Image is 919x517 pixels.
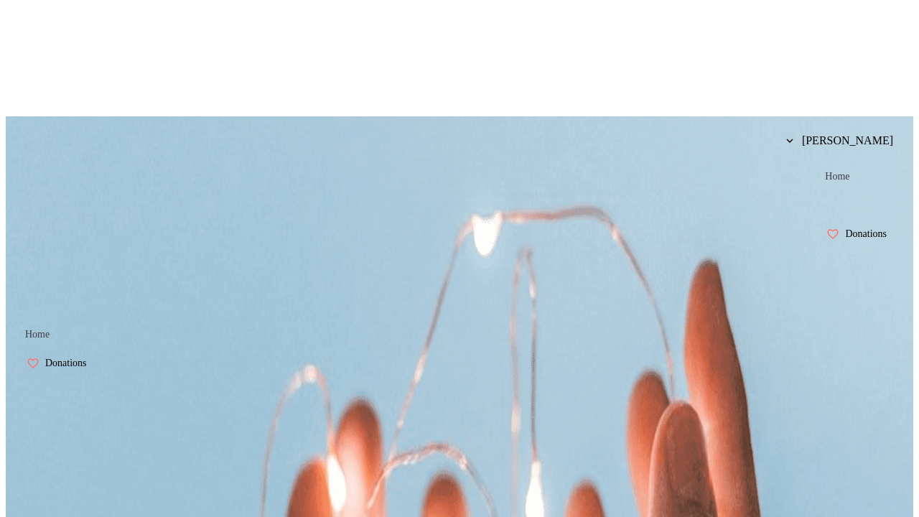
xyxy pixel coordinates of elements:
[802,134,893,147] span: [PERSON_NAME]
[814,220,905,248] a: Donations
[775,126,905,155] button: [PERSON_NAME]
[14,349,105,378] a: Donations
[45,358,87,369] span: Donations
[14,320,60,349] a: Home
[845,228,887,240] span: Donations
[825,171,849,182] span: Home
[25,329,50,340] span: Home
[814,162,860,191] a: Home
